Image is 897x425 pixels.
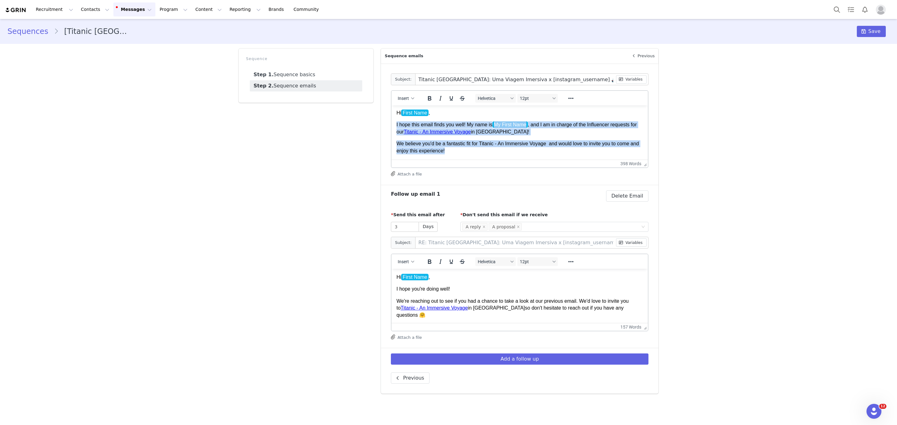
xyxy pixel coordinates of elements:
[620,161,641,166] button: 398 words
[492,223,515,230] div: A proposal
[866,404,881,419] iframe: Intercom live chat
[391,372,430,384] button: Previous
[391,333,422,341] button: Attach a file
[517,94,558,103] button: Font sizes
[77,2,113,16] button: Contacts
[460,212,648,218] p: Don't send this email if we receive
[7,26,54,37] a: Sequences
[156,2,191,16] button: Program
[5,4,251,369] body: Rich Text Area. Press ALT-0 for help.
[482,225,486,229] i: icon: close
[830,2,844,16] button: Search
[5,30,237,49] span: We're reaching out to see if you had a chance to take a look at our previous email. We'd love to ...
[620,325,641,329] button: 157 words
[520,96,550,101] span: 12pt
[395,76,411,82] label: Subject:
[879,404,886,409] span: 12
[478,96,508,101] span: Helvetica
[517,257,558,266] button: Font sizes
[844,2,858,16] a: Tasks
[457,94,467,103] button: Strikethrough
[5,35,247,48] span: We believe you'd be a fantastic fit for Titanic - An Immersive Voyage and would love to invite yo...
[254,72,273,77] strong: Step 1.
[858,2,872,16] button: Notifications
[415,237,616,248] input: Add a subject line
[641,160,648,167] div: Press the Up and Down arrow keys to resize the editor.
[392,269,648,323] iframe: Rich Text Area
[391,170,422,177] button: Attach a file
[391,212,455,218] p: Send this email after
[566,94,576,103] button: Reveal or hide additional toolbar items
[192,2,225,16] button: Content
[5,7,27,13] img: grin logo
[290,2,325,16] a: Community
[616,75,647,84] button: Variables
[5,4,39,11] span: Hi ,
[392,105,648,160] iframe: Rich Text Area
[9,36,76,42] a: Titanic - An Immersive Voyage
[391,190,455,198] h3: Follow up email 1
[435,257,446,266] button: Italic
[616,238,647,247] button: Variables
[101,16,136,22] span: My First Name
[398,96,409,101] span: Insert
[113,2,155,16] button: Messages
[424,257,435,266] button: Bold
[5,5,39,12] span: Hi ,
[76,36,133,42] span: in [GEOGRAPHIC_DATA]
[457,257,467,266] button: Strikethrough
[381,49,626,63] p: Sequence emails
[466,223,481,230] div: A reply
[395,240,411,246] label: Subject:
[391,353,648,365] button: Add a follow up
[489,223,522,231] li: A proposal
[423,224,434,229] span: Days
[10,4,37,11] span: First Name
[868,28,880,35] span: Save
[446,94,457,103] button: Underline
[246,56,366,62] p: Sequence
[478,259,508,264] span: Helvetica
[876,5,886,15] img: placeholder-profile.jpg
[606,190,648,202] button: Delete Email
[5,17,59,23] span: I hope you're doing well!
[435,94,446,103] button: Italic
[475,94,516,103] button: Fonts
[475,257,516,266] button: Fonts
[626,49,658,63] a: Previous
[32,2,77,16] button: Recruitment
[857,26,886,37] button: Save
[391,222,419,231] input: 3
[250,80,362,91] a: Sequence emails
[517,225,520,229] i: icon: close
[395,94,416,103] button: Insert
[415,74,616,85] input: Add a subject line
[5,5,251,206] body: Rich Text Area. Press ALT-0 for help.
[12,24,79,29] a: Titanic - An Immersive Voyage
[5,16,245,29] span: I hope this email finds you well! My name is , and I am in charge of the Influencer requests for our
[520,259,550,264] span: 12pt
[566,257,576,266] button: Reveal or hide additional toolbar items
[398,259,409,264] span: Insert
[250,69,362,80] a: Sequence basics
[641,323,648,331] div: Press the Up and Down arrow keys to resize the editor.
[265,2,289,16] a: Brands
[872,5,892,15] button: Profile
[446,257,457,266] button: Underline
[424,94,435,103] button: Bold
[226,2,264,16] button: Reporting
[254,83,273,89] strong: Step 2.
[462,223,487,231] li: A reply
[10,5,37,12] span: First Name
[79,24,138,29] span: in [GEOGRAPHIC_DATA]!
[395,257,416,266] button: Insert
[611,192,643,200] span: Delete Email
